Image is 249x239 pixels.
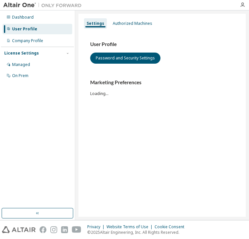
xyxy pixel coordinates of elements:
p: © 2025 Altair Engineering, Inc. All Rights Reserved. [87,230,188,235]
div: License Settings [4,51,39,56]
div: Loading... [90,79,234,96]
div: On Prem [12,73,28,78]
div: Dashboard [12,15,34,20]
img: linkedin.svg [61,226,68,233]
img: facebook.svg [40,226,46,233]
img: Altair One [3,2,85,8]
div: Company Profile [12,38,43,43]
h3: Marketing Preferences [90,79,234,86]
button: Password and Security Settings [90,53,160,64]
h3: User Profile [90,41,234,48]
div: Cookie Consent [155,224,188,230]
div: Managed [12,62,30,67]
img: altair_logo.svg [2,226,36,233]
img: youtube.svg [72,226,81,233]
div: User Profile [12,26,37,32]
div: Settings [87,21,104,26]
div: Privacy [87,224,107,230]
div: Authorized Machines [113,21,152,26]
div: Website Terms of Use [107,224,155,230]
img: instagram.svg [50,226,57,233]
